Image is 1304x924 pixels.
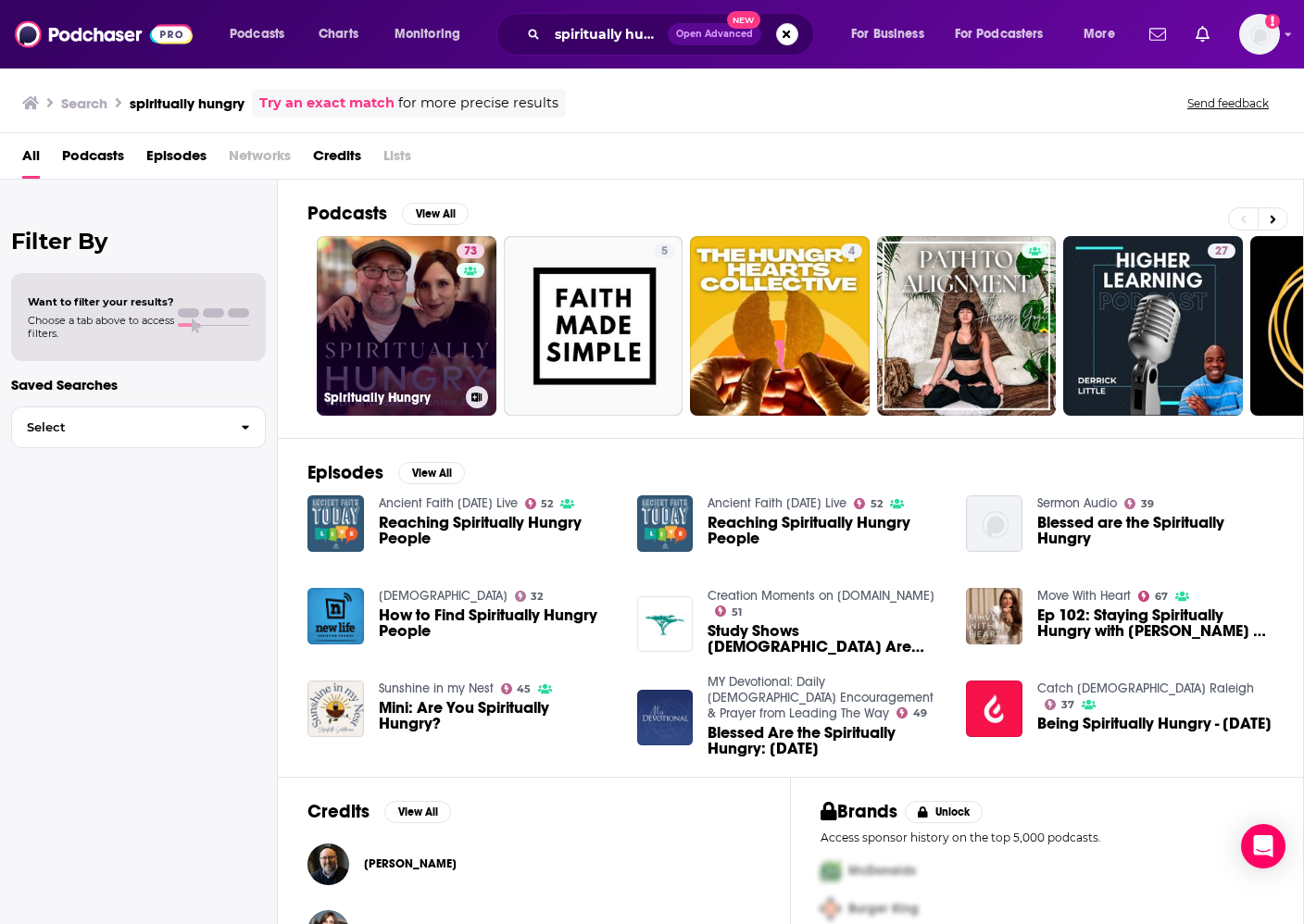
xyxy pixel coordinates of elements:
span: Blessed Are the Spiritually Hungry: [DATE] [708,725,944,756]
a: Blessed Are the Spiritually Hungry: February 22, 2025 [708,725,944,756]
a: Ancient Faith Today Live [708,495,846,511]
span: 5 [661,243,668,261]
span: For Podcasters [955,21,1044,47]
h2: Podcasts [307,202,387,225]
h2: Filter By [11,228,266,255]
a: MY Devotional: Daily Biblical Encouragement & Prayer from Leading The Way [708,674,934,721]
a: New Life Christian Church [379,588,508,604]
a: Study Shows Americans Are Spiritually Hungry [708,623,944,655]
span: Charts [319,21,358,47]
a: Ancient Faith Today Live [379,495,518,511]
a: Sunshine in my Nest [379,681,494,696]
a: 4 [690,236,870,416]
span: Podcasts [230,21,284,47]
a: Try an exact match [259,93,395,114]
span: For Business [851,21,924,47]
a: 51 [715,606,742,617]
p: Saved Searches [11,376,266,393]
a: 27 [1063,236,1243,416]
h2: Brands [821,800,897,823]
span: Blessed are the Spiritually Hungry [1037,515,1273,546]
a: 45 [501,683,532,694]
a: Reaching Spiritually Hungry People [637,495,694,552]
img: Study Shows Americans Are Spiritually Hungry [637,596,694,653]
img: Mini: Are You Spiritually Hungry? [307,681,364,737]
button: open menu [217,19,308,49]
span: All [22,141,40,179]
h3: Spiritually Hungry [324,390,458,406]
span: 4 [848,243,855,261]
span: 52 [541,500,553,508]
a: 4 [841,243,862,258]
a: PodcastsView All [307,202,469,225]
img: Blessed Are the Spiritually Hungry: February 22, 2025 [637,690,694,746]
a: 32 [515,591,544,602]
a: Podcasts [62,141,124,179]
img: User Profile [1239,14,1280,55]
span: Open Advanced [676,30,753,39]
button: Michael BergMichael Berg [307,834,760,893]
span: Burger King [848,901,919,917]
a: Creation Moments on Oneplace.com [708,588,934,604]
a: Show notifications dropdown [1142,19,1173,50]
span: McDonalds [848,863,916,879]
button: open menu [943,19,1071,49]
img: How to Find Spiritually Hungry People [307,588,364,644]
a: Mini: Are You Spiritually Hungry? [379,700,615,731]
a: Episodes [146,141,207,179]
button: Select [11,406,266,448]
a: 73Spiritually Hungry [317,236,496,416]
button: Show profile menu [1239,14,1280,55]
h3: Search [61,94,107,112]
span: More [1084,21,1115,47]
a: Reaching Spiritually Hungry People [708,515,944,546]
button: open menu [1071,19,1138,49]
a: How to Find Spiritually Hungry People [379,607,615,639]
span: Want to filter your results? [28,295,174,308]
div: Search podcasts, credits, & more... [514,13,832,56]
img: Being Spiritually Hungry - 11/05/2017 [966,681,1022,737]
span: Study Shows [DEMOGRAPHIC_DATA] Are Spiritually Hungry [708,623,944,655]
a: 37 [1045,699,1074,710]
a: Michael Berg [364,856,457,871]
a: Reaching Spiritually Hungry People [379,515,615,546]
span: Choose a tab above to access filters. [28,314,174,340]
a: CreditsView All [307,800,451,823]
span: New [727,11,760,29]
img: Michael Berg [307,843,349,885]
a: EpisodesView All [307,461,465,484]
button: View All [384,801,451,823]
a: Charts [307,19,370,49]
img: Reaching Spiritually Hungry People [307,495,364,552]
span: Lists [383,141,411,179]
img: Blessed are the Spiritually Hungry [966,495,1022,552]
span: Monitoring [395,21,460,47]
span: 27 [1215,243,1228,261]
span: 39 [1141,500,1154,508]
img: Ep 102: Staying Spiritually Hungry with Monica & Michael Berg [966,588,1022,644]
div: Open Intercom Messenger [1241,824,1285,868]
a: Credits [313,141,361,179]
a: 5 [654,243,675,258]
a: 49 [896,707,927,718]
svg: Add a profile image [1265,14,1280,29]
button: Open AdvancedNew [668,23,761,45]
span: Networks [229,141,291,179]
button: View All [398,462,465,484]
a: 52 [525,498,554,509]
span: [PERSON_NAME] [364,856,457,871]
span: Select [12,421,226,433]
button: Send feedback [1182,95,1274,111]
span: 32 [531,593,543,601]
span: Logged in as sarahhallprinc [1239,14,1280,55]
